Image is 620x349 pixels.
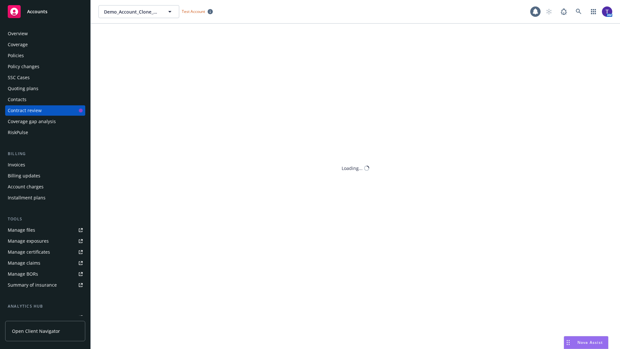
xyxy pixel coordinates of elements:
div: Invoices [8,160,25,170]
div: Billing [5,151,85,157]
span: Test Account [179,8,215,15]
a: Manage exposures [5,236,85,246]
a: Manage files [5,225,85,235]
div: Manage certificates [8,247,50,257]
span: Nova Assist [577,340,603,345]
div: Manage BORs [8,269,38,279]
a: Policies [5,50,85,61]
a: Invoices [5,160,85,170]
a: Quoting plans [5,83,85,94]
a: SSC Cases [5,72,85,83]
span: Test Account [182,9,205,14]
a: Coverage gap analysis [5,116,85,127]
div: Policies [8,50,24,61]
div: Contacts [8,94,26,105]
span: Demo_Account_Clone_QA_CR_Tests_Client [104,8,160,15]
a: Contract review [5,105,85,116]
a: Manage certificates [5,247,85,257]
div: Policy changes [8,61,39,72]
div: Quoting plans [8,83,38,94]
a: Contacts [5,94,85,105]
button: Nova Assist [564,336,608,349]
div: Loss summary generator [8,312,61,323]
a: Billing updates [5,171,85,181]
div: Analytics hub [5,303,85,310]
a: Manage BORs [5,269,85,279]
div: Manage exposures [8,236,49,246]
a: Manage claims [5,258,85,268]
div: SSC Cases [8,72,30,83]
div: Installment plans [8,193,46,203]
div: Manage files [8,225,35,235]
div: Drag to move [564,336,572,349]
span: Accounts [27,9,47,14]
a: Installment plans [5,193,85,203]
a: Account charges [5,182,85,192]
a: Overview [5,28,85,39]
span: Open Client Navigator [12,328,60,334]
div: RiskPulse [8,127,28,138]
img: photo [602,6,612,17]
a: Loss summary generator [5,312,85,323]
a: Accounts [5,3,85,21]
div: Overview [8,28,28,39]
a: Report a Bug [557,5,570,18]
div: Coverage gap analysis [8,116,56,127]
div: Tools [5,216,85,222]
a: Summary of insurance [5,280,85,290]
div: Loading... [342,165,363,172]
a: Start snowing [542,5,555,18]
a: Switch app [587,5,600,18]
div: Coverage [8,39,28,50]
a: Coverage [5,39,85,50]
a: Policy changes [5,61,85,72]
div: Manage claims [8,258,40,268]
button: Demo_Account_Clone_QA_CR_Tests_Client [98,5,179,18]
div: Billing updates [8,171,40,181]
div: Account charges [8,182,44,192]
a: Search [572,5,585,18]
div: Contract review [8,105,42,116]
a: RiskPulse [5,127,85,138]
div: Summary of insurance [8,280,57,290]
